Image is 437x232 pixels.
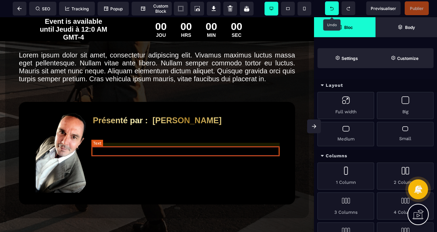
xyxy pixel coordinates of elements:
[155,15,167,21] div: JOU
[377,192,434,220] div: 4 Columns
[231,3,242,15] div: 00
[317,92,374,119] div: Full width
[65,6,89,11] span: Tracking
[135,3,168,14] span: Custom Block
[376,48,434,68] span: Open Style Manager
[317,122,374,146] div: Medium
[40,0,102,16] span: Event is available until
[206,15,217,21] div: MIN
[231,15,242,21] div: SEC
[377,92,434,119] div: Big
[155,3,167,15] div: 00
[376,17,437,37] span: Open Layer Manager
[366,1,401,15] span: Preview
[341,56,358,61] strong: Settings
[405,25,415,30] strong: Body
[371,6,396,11] span: Previsualiser
[36,6,50,11] span: SEO
[174,2,188,15] span: View components
[190,2,204,15] span: Screenshot
[180,15,192,21] div: HRS
[377,162,434,190] div: 2 Columns
[206,3,217,15] div: 00
[36,95,87,176] img: 71647102679161ed0946216b639be6bd_Alain_jaquier_dynamics.png
[93,95,285,112] h2: Présenté par : [PERSON_NAME]
[56,8,107,24] span: Jeudi à 12:0 AM GMT-4
[180,3,192,15] div: 00
[317,162,374,190] div: 1 Column
[104,6,123,11] span: Popup
[19,32,295,67] text: Lorem ipsum dolor sit amet, consectetur adipiscing elit. Vivamus maximus luctus massa eget pellen...
[317,48,376,68] span: Settings
[377,122,434,146] div: Small
[317,192,374,220] div: 3 Columns
[314,79,437,92] div: Layout
[344,25,353,30] strong: Bloc
[397,56,418,61] strong: Customize
[314,17,376,37] span: Open Blocks
[314,150,437,162] div: Columns
[410,6,424,11] span: Publier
